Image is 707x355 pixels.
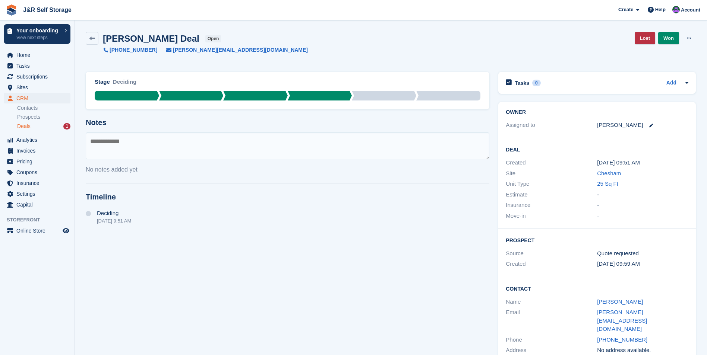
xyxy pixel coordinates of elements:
[4,82,70,93] a: menu
[4,24,70,44] a: Your onboarding View next steps
[16,226,61,236] span: Online Store
[17,123,31,130] span: Deals
[4,156,70,167] a: menu
[672,6,680,13] img: Jordan Mahmood
[86,193,489,201] h2: Timeline
[16,145,61,156] span: Invoices
[61,226,70,235] a: Preview store
[4,93,70,103] a: menu
[597,346,688,355] div: No address available.
[16,189,61,199] span: Settings
[597,249,688,258] div: Quote requested
[16,156,61,167] span: Pricing
[4,71,70,82] a: menu
[666,79,676,87] a: Add
[515,80,529,86] h2: Tasks
[506,236,688,244] h2: Prospect
[4,135,70,145] a: menu
[113,78,136,91] div: Deciding
[597,212,688,220] div: -
[4,226,70,236] a: menu
[506,121,597,129] div: Assigned to
[597,298,643,305] a: [PERSON_NAME]
[157,46,308,54] a: [PERSON_NAME][EMAIL_ADDRESS][DOMAIN_NAME]
[20,4,75,16] a: J&R Self Storage
[16,71,61,82] span: Subscriptions
[104,46,157,54] a: [PHONE_NUMBER]
[635,32,655,44] a: Lost
[597,180,618,187] a: 25 Sq Ft
[17,122,70,130] a: Deals 1
[597,336,647,343] a: [PHONE_NUMBER]
[16,93,61,103] span: CRM
[506,285,688,292] h2: Contact
[110,46,157,54] span: [PHONE_NUMBER]
[97,218,131,224] div: [DATE] 9:51 AM
[17,113,70,121] a: Prospects
[16,167,61,177] span: Coupons
[506,308,597,333] div: Email
[17,113,40,121] span: Prospects
[86,166,138,173] span: No notes added yet
[4,178,70,188] a: menu
[506,169,597,178] div: Site
[16,28,61,33] p: Your onboarding
[506,336,597,344] div: Phone
[506,260,597,268] div: Created
[597,121,643,129] div: [PERSON_NAME]
[16,199,61,210] span: Capital
[4,50,70,60] a: menu
[63,123,70,129] div: 1
[597,309,647,332] a: [PERSON_NAME][EMAIL_ADDRESS][DOMAIN_NAME]
[16,50,61,60] span: Home
[597,159,688,167] div: [DATE] 09:51 AM
[205,35,221,42] span: open
[95,78,110,86] div: Stage
[532,80,541,86] div: 0
[103,33,199,44] h2: [PERSON_NAME] Deal
[16,178,61,188] span: Insurance
[681,6,700,14] span: Account
[506,249,597,258] div: Source
[506,212,597,220] div: Move-in
[506,159,597,167] div: Created
[506,346,597,355] div: Address
[506,191,597,199] div: Estimate
[618,6,633,13] span: Create
[597,170,621,176] a: Chesham
[658,32,679,44] a: Won
[506,201,597,210] div: Insurance
[4,199,70,210] a: menu
[17,105,70,112] a: Contacts
[597,191,688,199] div: -
[173,46,308,54] span: [PERSON_NAME][EMAIL_ADDRESS][DOMAIN_NAME]
[506,145,688,153] h2: Deal
[506,298,597,306] div: Name
[597,201,688,210] div: -
[97,210,119,216] span: Deciding
[7,216,74,224] span: Storefront
[16,82,61,93] span: Sites
[16,61,61,71] span: Tasks
[16,135,61,145] span: Analytics
[4,167,70,177] a: menu
[16,34,61,41] p: View next steps
[597,260,688,268] div: [DATE] 09:59 AM
[506,180,597,188] div: Unit Type
[4,189,70,199] a: menu
[86,118,489,127] h2: Notes
[6,4,17,16] img: stora-icon-8386f47178a22dfd0bd8f6a31ec36ba5ce8667c1dd55bd0f319d3a0aa187defe.svg
[506,109,688,115] h2: Owner
[4,145,70,156] a: menu
[4,61,70,71] a: menu
[655,6,666,13] span: Help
